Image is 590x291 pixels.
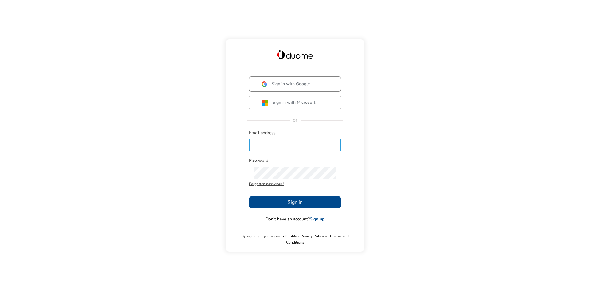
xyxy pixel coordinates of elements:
img: ms.svg [262,99,268,106]
span: Forgotten password? [249,181,341,187]
button: Sign in with Microsoft [249,95,341,110]
img: Duome [277,50,313,59]
span: Don’t have an account? [265,216,324,222]
span: Sign in with Microsoft [273,99,315,106]
img: google.svg [262,81,267,87]
a: Sign up [310,216,324,222]
span: Sign in with Google [272,81,310,87]
span: By signing in you agree to DuoMe’s Privacy Policy and Terms and Conditions [232,233,358,245]
button: Sign in [249,196,341,208]
span: Sign in [288,199,303,206]
span: Email address [249,130,341,136]
span: Password [249,158,341,164]
span: or [290,117,301,123]
button: Sign in with Google [249,76,341,92]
